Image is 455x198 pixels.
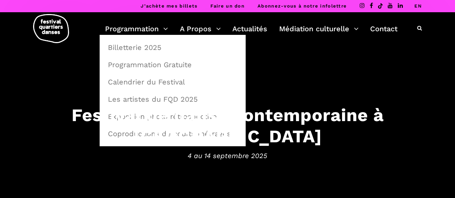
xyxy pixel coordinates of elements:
[104,91,242,107] a: Les artistes du FQD 2025
[104,74,242,90] a: Calendrier du Festival
[279,23,359,35] a: Médiation culturelle
[414,3,422,9] a: EN
[104,39,242,56] a: Billetterie 2025
[210,3,245,9] a: Faire un don
[370,23,397,35] a: Contact
[7,105,448,147] h3: Festival de danse contemporaine à [GEOGRAPHIC_DATA]
[105,23,168,35] a: Programmation
[104,56,242,73] a: Programmation Gratuite
[180,23,221,35] a: A Propos
[232,23,267,35] a: Actualités
[7,150,448,161] span: 4 au 14 septembre 2025
[141,3,197,9] a: J’achète mes billets
[258,3,347,9] a: Abonnez-vous à notre infolettre
[33,14,69,43] img: logo-fqd-med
